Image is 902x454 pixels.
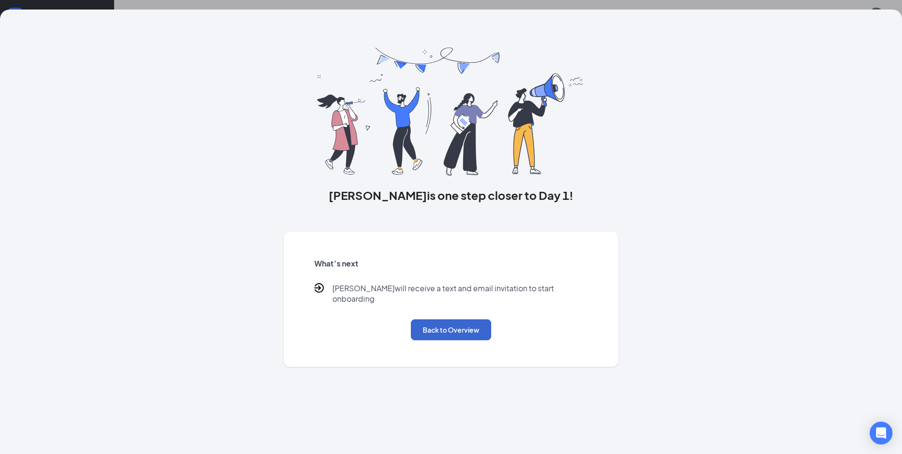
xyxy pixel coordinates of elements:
[411,319,491,340] button: Back to Overview
[314,258,588,269] h5: What’s next
[317,48,585,176] img: you are all set
[284,187,619,203] h3: [PERSON_NAME] is one step closer to Day 1!
[870,422,892,444] div: Open Intercom Messenger
[332,283,588,304] p: [PERSON_NAME] will receive a text and email invitation to start onboarding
